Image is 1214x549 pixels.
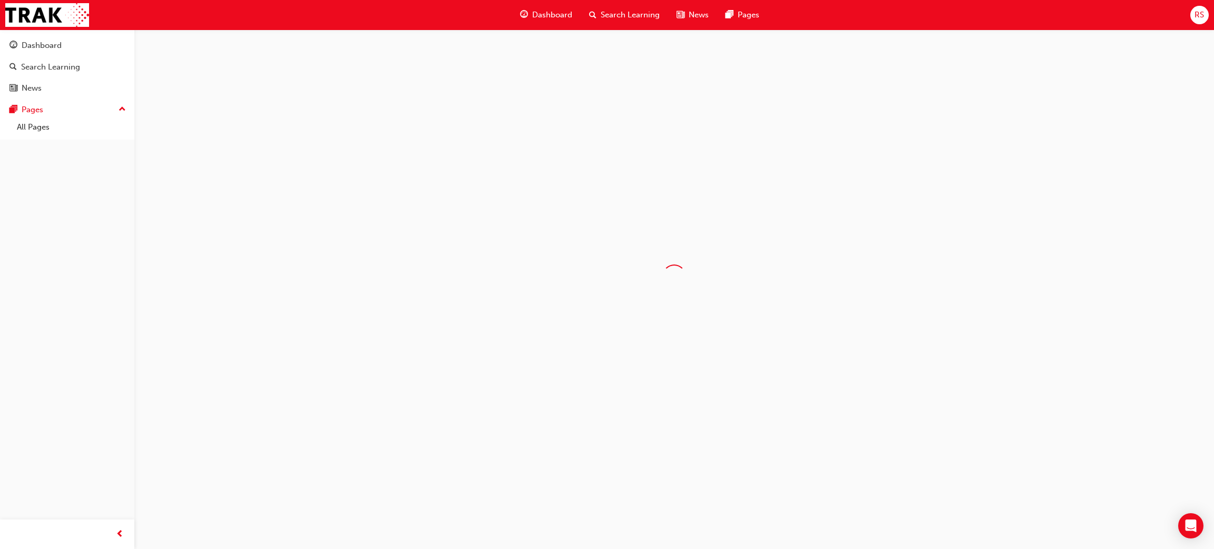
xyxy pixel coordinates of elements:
[116,528,124,541] span: prev-icon
[532,9,572,21] span: Dashboard
[9,105,17,115] span: pages-icon
[4,79,130,98] a: News
[601,9,660,21] span: Search Learning
[1195,9,1204,21] span: RS
[22,104,43,116] div: Pages
[677,8,684,22] span: news-icon
[119,103,126,116] span: up-icon
[1190,6,1209,24] button: RS
[717,4,768,26] a: pages-iconPages
[689,9,709,21] span: News
[4,100,130,120] button: Pages
[22,82,42,94] div: News
[589,8,596,22] span: search-icon
[738,9,759,21] span: Pages
[13,119,130,135] a: All Pages
[22,40,62,52] div: Dashboard
[21,61,80,73] div: Search Learning
[9,84,17,93] span: news-icon
[4,34,130,100] button: DashboardSearch LearningNews
[4,36,130,55] a: Dashboard
[9,41,17,51] span: guage-icon
[512,4,581,26] a: guage-iconDashboard
[726,8,733,22] span: pages-icon
[4,57,130,77] a: Search Learning
[520,8,528,22] span: guage-icon
[581,4,668,26] a: search-iconSearch Learning
[9,63,17,72] span: search-icon
[668,4,717,26] a: news-iconNews
[5,3,89,27] img: Trak
[1178,513,1203,538] div: Open Intercom Messenger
